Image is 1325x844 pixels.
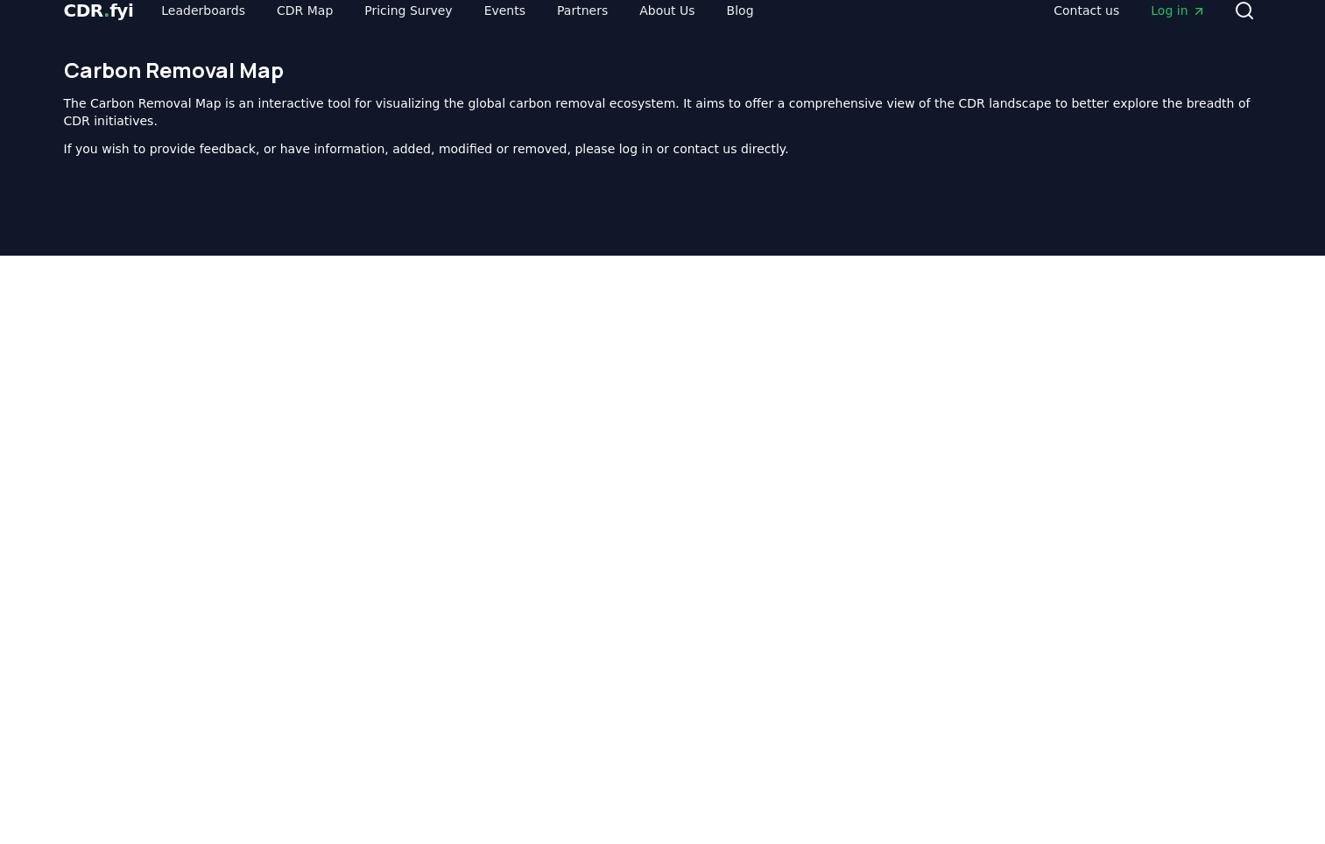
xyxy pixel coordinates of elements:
[64,56,1262,84] h1: Carbon Removal Map
[64,140,1262,158] p: If you wish to provide feedback, or have information, added, modified or removed, please log in o...
[64,95,1262,130] p: The Carbon Removal Map is an interactive tool for visualizing the global carbon removal ecosystem...
[1151,4,1188,18] font: Log in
